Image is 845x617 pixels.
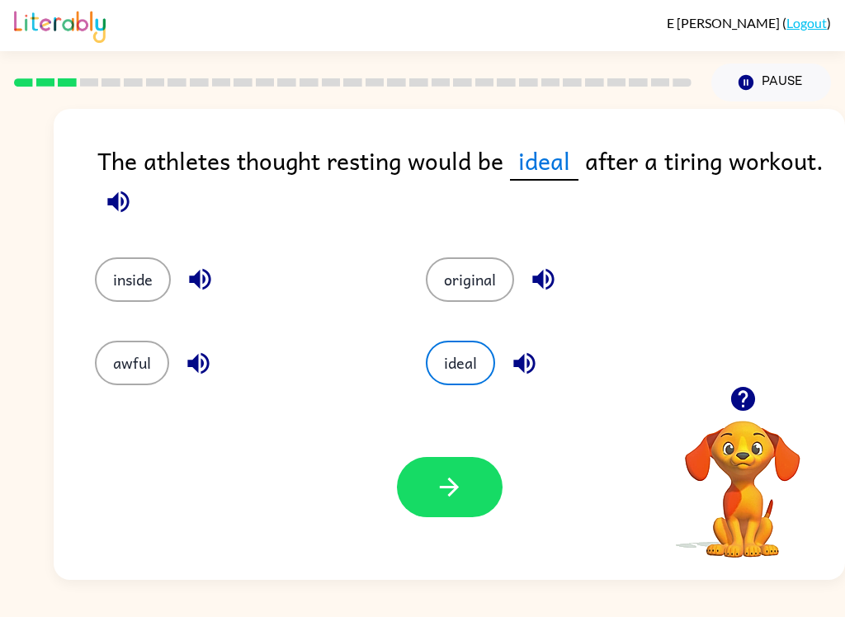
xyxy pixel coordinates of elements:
a: Logout [786,15,827,31]
button: awful [95,341,169,385]
button: ideal [426,341,495,385]
button: inside [95,257,171,302]
div: ( ) [667,15,831,31]
span: E [PERSON_NAME] [667,15,782,31]
button: original [426,257,514,302]
button: Pause [711,64,831,101]
div: The athletes thought resting would be after a tiring workout. [97,142,845,224]
img: Literably [14,7,106,43]
video: Your browser must support playing .mp4 files to use Literably. Please try using another browser. [660,395,825,560]
span: ideal [510,142,578,181]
